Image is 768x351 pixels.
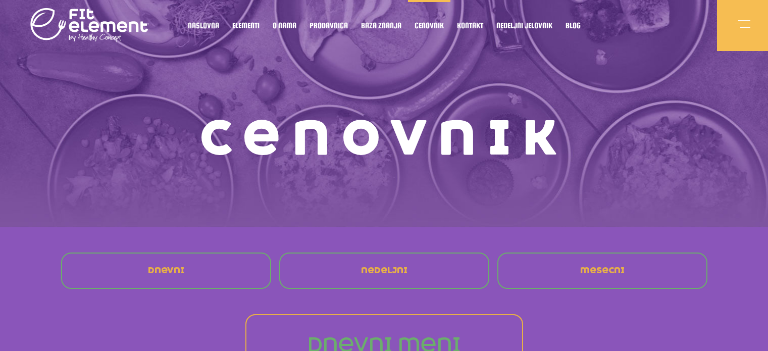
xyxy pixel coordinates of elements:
[353,259,416,283] a: nedeljni
[361,267,407,275] span: nedeljni
[566,23,581,28] span: Blog
[310,23,348,28] span: Prodavnica
[273,23,296,28] span: O nama
[572,259,633,283] a: mesecni
[580,267,625,275] span: mesecni
[361,23,401,28] span: Baza znanja
[140,259,192,283] a: Dnevni
[496,23,552,28] span: Nedeljni jelovnik
[188,23,219,28] span: Naslovna
[148,267,184,275] span: Dnevni
[30,5,149,45] img: logo light
[56,116,712,162] h1: Cenovnik
[415,23,444,28] span: Cenovnik
[457,23,483,28] span: Kontakt
[232,23,260,28] span: Elementi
